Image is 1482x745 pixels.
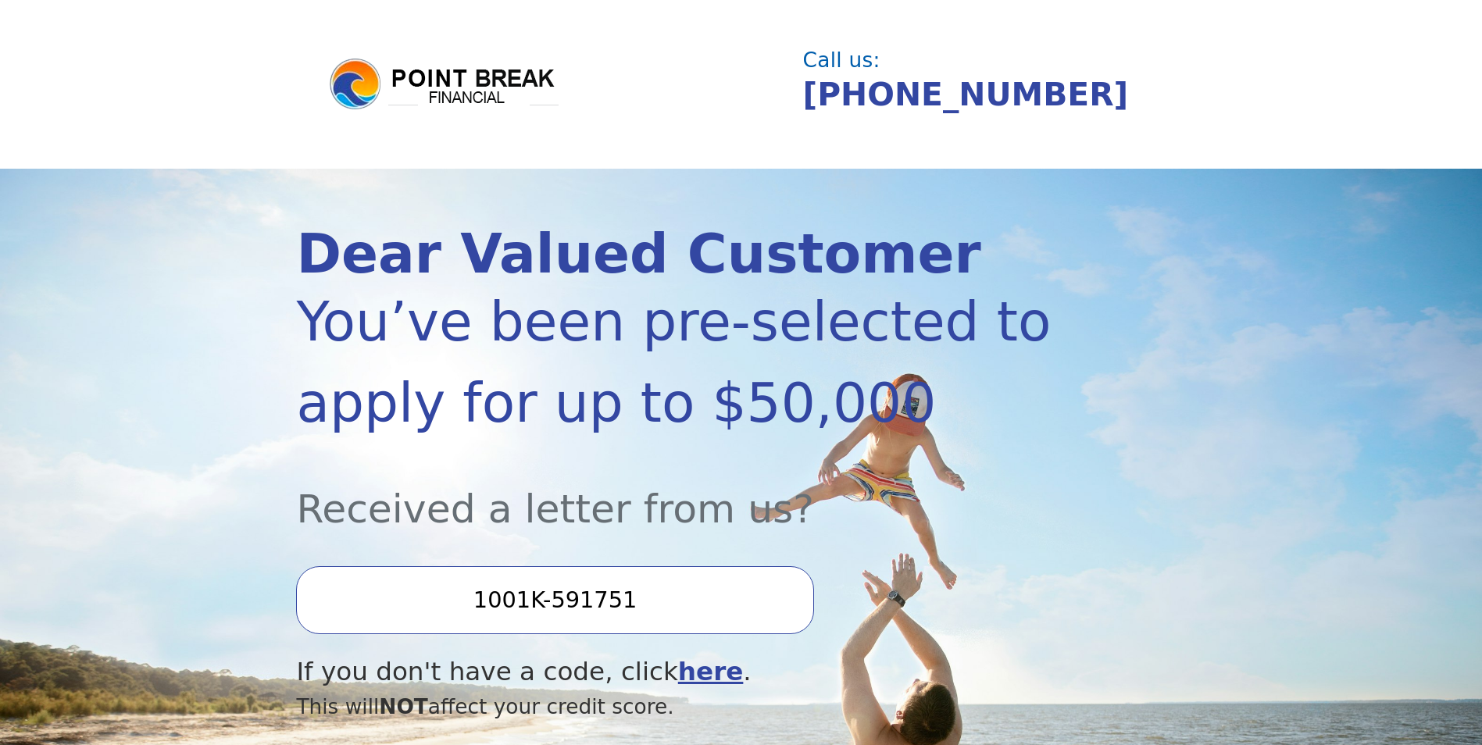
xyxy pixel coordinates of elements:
a: here [678,657,744,686]
div: If you don't have a code, click . [296,653,1052,691]
input: Enter your Offer Code: [296,566,813,633]
a: [PHONE_NUMBER] [803,76,1129,113]
div: You’ve been pre-selected to apply for up to $50,000 [296,281,1052,444]
div: Dear Valued Customer [296,227,1052,281]
div: This will affect your credit score. [296,691,1052,722]
div: Call us: [803,50,1173,70]
img: logo.png [327,56,562,112]
div: Received a letter from us? [296,444,1052,538]
span: NOT [379,694,428,718]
